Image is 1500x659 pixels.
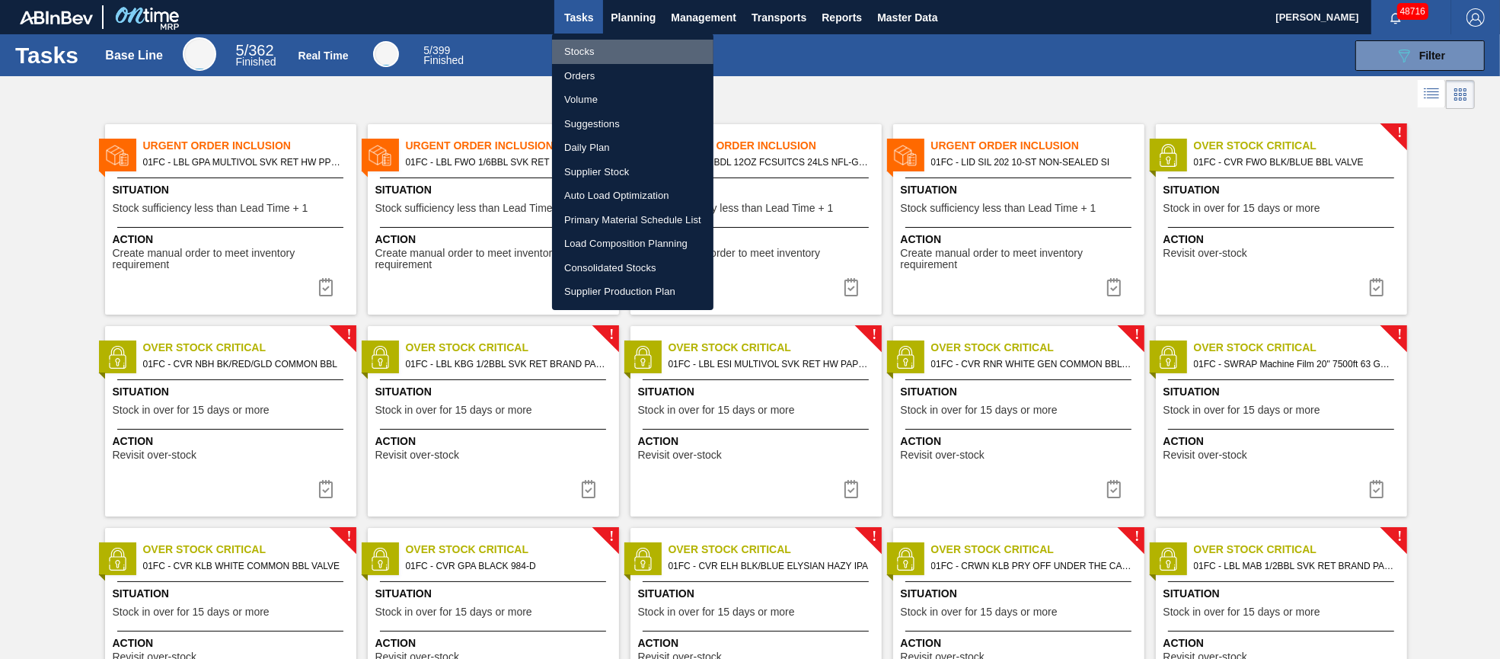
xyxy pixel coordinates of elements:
[552,160,713,184] a: Supplier Stock
[552,256,713,280] a: Consolidated Stocks
[552,184,713,208] a: Auto Load Optimization
[552,136,713,160] a: Daily Plan
[552,40,713,64] a: Stocks
[552,112,713,136] a: Suggestions
[552,88,713,112] a: Volume
[552,232,713,256] a: Load Composition Planning
[552,208,713,232] a: Primary Material Schedule List
[552,64,713,88] a: Orders
[552,280,713,304] a: Supplier Production Plan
